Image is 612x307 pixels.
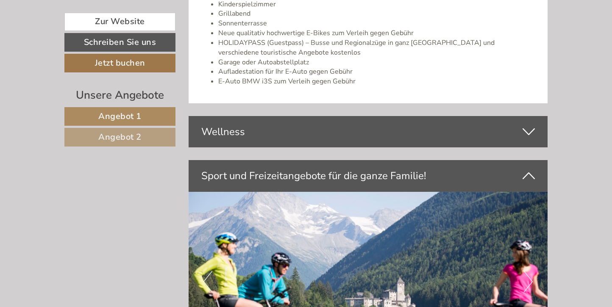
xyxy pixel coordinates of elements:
button: Previous [203,271,212,292]
a: Zur Website [64,13,175,31]
small: 20:31 [13,41,137,47]
div: Unsere Angebote [64,87,175,103]
li: Grillabend [218,9,535,19]
div: Guten Tag, wie können wir Ihnen helfen? [6,23,142,49]
div: Hotel Kristall [13,25,137,31]
li: Aufladestation für Ihr E-Auto gegen Gebühr [218,67,535,77]
li: E-Auto BMW i3S zum Verleih gegen Gebühr [218,77,535,86]
button: Next [524,271,533,292]
li: HOLIDAYPASS (Guestpass) – Busse und Regionalzüge in ganz [GEOGRAPHIC_DATA] und verschiedene touri... [218,38,535,58]
a: Schreiben Sie uns [64,33,175,52]
li: Garage oder Autoabstellplatz [218,58,535,67]
div: Sonntag [145,6,189,21]
div: Wellness [189,116,548,147]
span: Angebot 1 [98,111,142,122]
a: Jetzt buchen [64,54,175,72]
li: Sonnenterrasse [218,19,535,28]
span: Angebot 2 [98,131,142,143]
li: Neue qualitativ hochwertige E-Bikes zum Verleih gegen Gebühr [218,28,535,38]
button: Senden [277,219,334,238]
div: Sport und Freizeitangebote für die ganze Familie! [189,160,548,191]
